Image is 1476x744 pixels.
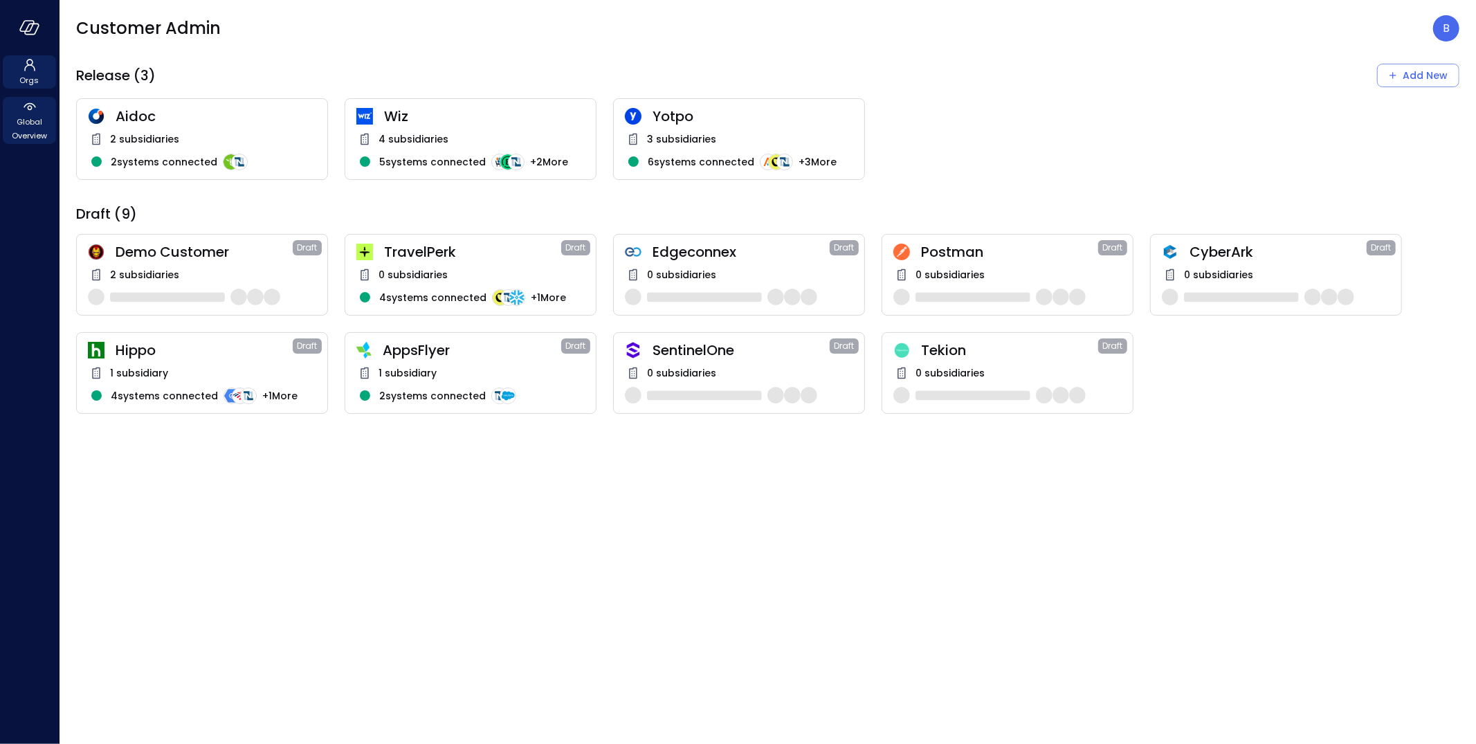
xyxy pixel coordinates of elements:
span: 5 systems connected [379,154,486,170]
span: Draft [1103,339,1123,353]
img: scnakozdowacoarmaydw [88,244,104,260]
img: rosehlgmm5jjurozkspi [625,108,641,125]
span: Draft [298,241,318,255]
span: 0 subsidiaries [379,267,448,282]
span: Draft [1103,241,1123,255]
span: 0 subsidiaries [647,365,716,381]
span: CyberArk [1190,243,1367,261]
img: integration-logo [500,289,517,306]
div: Orgs [3,55,56,89]
span: Release (3) [76,66,156,84]
img: integration-logo [508,154,525,170]
span: Aidoc [116,107,316,125]
span: Draft [1372,241,1392,255]
span: 0 subsidiaries [1184,267,1253,282]
img: integration-logo [223,154,239,170]
span: Draft [835,241,855,255]
span: Orgs [20,73,39,87]
span: 4 systems connected [111,388,218,403]
button: Add New [1377,64,1459,87]
img: dweq851rzgflucm4u1c8 [893,343,910,359]
span: AppsFlyer [383,341,561,359]
span: 1 subsidiary [379,365,437,381]
img: integration-logo [768,154,785,170]
span: + 1 More [531,290,566,305]
img: integration-logo [500,154,516,170]
img: integration-logo [231,154,248,170]
img: integration-logo [491,154,508,170]
img: integration-logo [232,388,248,404]
div: Add New Organization [1377,64,1459,87]
img: integration-logo [509,289,525,306]
span: Draft [566,339,586,353]
img: cfcvbyzhwvtbhao628kj [356,108,373,125]
img: a5he5ildahzqx8n3jb8t [1162,244,1178,260]
div: Add New [1403,67,1448,84]
img: integration-logo [760,154,776,170]
span: Hippo [116,341,293,359]
span: 2 systems connected [379,388,486,403]
img: integration-logo [492,289,509,306]
img: hddnet8eoxqedtuhlo6i [88,108,104,125]
img: integration-logo [491,388,508,404]
img: oujisyhxiqy1h0xilnqx [625,342,641,359]
span: Yotpo [653,107,853,125]
span: Draft [298,339,318,353]
span: 0 subsidiaries [915,365,985,381]
span: Tekion [921,341,1098,359]
span: 1 subsidiary [110,365,168,381]
img: integration-logo [776,154,793,170]
span: + 3 More [799,154,837,170]
span: Postman [921,243,1098,261]
span: 0 subsidiaries [915,267,985,282]
span: 6 systems connected [648,154,754,170]
img: zbmm8o9awxf8yv3ehdzf [356,342,372,359]
span: 0 subsidiaries [647,267,716,282]
p: B [1443,20,1450,37]
span: Draft (9) [76,205,137,223]
span: 4 systems connected [379,290,486,305]
div: Global Overview [3,97,56,144]
span: Draft [835,339,855,353]
img: gkfkl11jtdpupy4uruhy [625,244,641,260]
span: Edgeconnex [653,243,830,261]
span: Wiz [384,107,585,125]
span: + 1 More [262,388,298,403]
img: integration-logo [240,388,257,404]
img: t2hojgg0dluj8wcjhofe [893,244,910,260]
span: Global Overview [8,115,51,143]
img: integration-logo [500,388,516,404]
span: 2 systems connected [111,154,217,170]
span: 2 subsidiaries [110,131,179,147]
img: ynjrjpaiymlkbkxtflmu [88,342,104,359]
span: 2 subsidiaries [110,267,179,282]
span: Draft [566,241,586,255]
img: integration-logo [224,388,240,404]
span: TravelPerk [384,243,561,261]
span: Demo Customer [116,243,293,261]
span: Customer Admin [76,17,221,39]
div: Boaz [1433,15,1459,42]
span: SentinelOne [653,341,830,359]
span: 4 subsidiaries [379,131,448,147]
span: + 2 More [530,154,568,170]
img: euz2wel6fvrjeyhjwgr9 [356,244,373,260]
span: 3 subsidiaries [647,131,716,147]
